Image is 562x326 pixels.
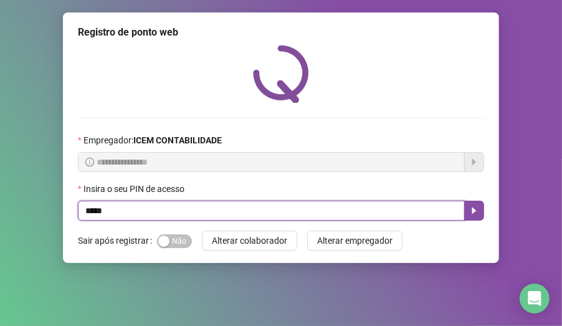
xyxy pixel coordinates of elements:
[307,231,402,251] button: Alterar empregador
[85,158,94,166] span: info-circle
[78,231,157,251] label: Sair após registrar
[253,45,309,103] img: QRPoint
[469,206,479,216] span: caret-right
[83,133,222,147] span: Empregador :
[520,284,550,314] div: Open Intercom Messenger
[78,182,193,196] label: Insira o seu PIN de acesso
[317,234,393,247] span: Alterar empregador
[212,234,287,247] span: Alterar colaborador
[78,25,484,40] div: Registro de ponto web
[133,135,222,145] strong: ICEM CONTABILIDADE
[202,231,297,251] button: Alterar colaborador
